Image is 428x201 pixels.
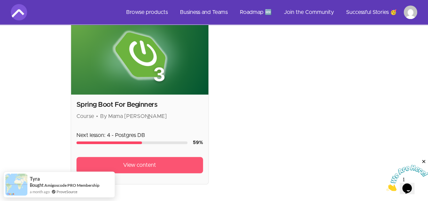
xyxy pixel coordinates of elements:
span: Course [76,114,94,119]
div: Course progress [76,141,187,144]
a: Browse products [121,4,173,20]
a: Roadmap 🆕 [234,4,277,20]
span: 59 % [193,140,203,145]
p: Next lesson: 4 - Postgres DB [76,131,203,139]
a: View content [76,157,203,173]
iframe: chat widget [386,159,428,191]
nav: Main [121,4,417,20]
a: Join the Community [278,4,339,20]
span: Tyra [30,176,40,182]
a: Business and Teams [175,4,233,20]
span: View content [123,161,156,169]
a: Successful Stories 🥳 [341,4,402,20]
img: Product image for Spring Boot For Beginners [71,17,208,95]
span: Bought [30,182,44,188]
a: Amigoscode PRO Membership [44,183,99,188]
span: a month ago [30,189,50,195]
span: • [96,114,98,119]
img: Amigoscode logo [11,4,27,20]
a: ProveSource [57,189,77,194]
span: 1 [3,3,5,8]
img: provesource social proof notification image [5,174,27,196]
h2: Spring Boot For Beginners [76,100,203,109]
img: Profile image for Bhavana Reddy Yadala [404,5,417,19]
span: By Mama [PERSON_NAME] [100,114,167,119]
